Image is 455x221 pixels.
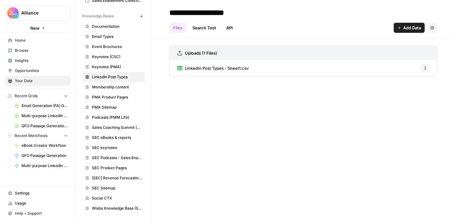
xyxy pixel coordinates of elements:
a: Your Data [5,76,70,86]
span: Recent Workflows [15,133,47,139]
a: Event Brochures [82,42,145,52]
a: SEC keynotes [82,143,145,153]
a: Keynotes (PMA) [82,62,145,72]
a: Email Types [82,32,145,42]
span: Recent Grids [15,93,38,99]
span: Social CTX [92,195,142,201]
a: Documentation [82,21,145,32]
span: Browse [15,48,68,53]
a: Wistia Knowledge Base (SEC - Full) [82,203,145,213]
span: New [30,25,39,31]
span: Settings [15,190,68,196]
a: LinkedIn Post Types - Sheet1.csv [177,60,249,76]
span: [SEC] Revenue Forecasting Summit (eBook test) [92,175,142,181]
a: Uploads (1 Files) [177,46,217,60]
img: Alliance Logo [7,7,19,19]
a: Insights [5,56,70,66]
span: Alliance [21,10,59,16]
span: Multi-purpose LinkedIn Workflow [21,163,68,169]
a: PMA Product Pages [82,92,145,102]
a: Multi-purpose LinkedIn Workflow Grid [12,111,70,121]
a: Social CTX [82,193,145,203]
span: QFO Passage Generation Grid (PMA) [21,123,68,129]
span: Podcasts (PMM Life) [92,115,142,120]
a: eBook Creator Workflow [12,140,70,151]
a: Podcasts (PMM Life) [82,112,145,122]
span: SEC eBooks & reports [92,135,142,140]
span: QFO Passage Generation [21,153,68,158]
span: Event Brochures [92,44,142,50]
a: SEC Sitemap [82,183,145,193]
a: Opportunities [5,66,70,76]
span: Usage [15,200,68,206]
a: Usage [5,198,70,208]
span: Email Types [92,34,142,39]
button: Workspace: Alliance [5,5,70,21]
span: eBook Creator Workflow [21,143,68,148]
span: Opportunities [15,68,68,74]
a: QFO Passage Generation Grid (PMA) [12,121,70,131]
a: [SEC] Revenue Forecasting Summit (eBook test) [82,173,145,183]
span: Home [15,38,68,43]
h3: Uploads (1 Files) [185,50,217,56]
span: SEC keynotes [92,145,142,151]
span: SEC Product Pages [92,165,142,171]
span: PMA Product Pages [92,94,142,100]
span: Keynotes (PMA) [92,64,142,70]
a: PMA Sitemap [82,102,145,112]
span: PMA Sitemap [92,105,142,110]
span: Add Data [403,25,421,31]
a: SEC eBooks & reports [82,133,145,143]
a: SEC Product Pages [82,163,145,173]
span: Sales Coaching Summit (eBook test) [92,125,142,130]
span: Help + Support [15,211,68,216]
span: Membership content [92,84,142,90]
a: Membership content [82,82,145,92]
a: Settings [5,188,70,198]
a: QFO Passage Generation [12,151,70,161]
span: SEC Podcasts - Sales Enablement Innovation [92,155,142,161]
a: SEC Podcasts - Sales Enablement Innovation [82,153,145,163]
button: Recent Grids [5,91,70,101]
span: Email Generation (FA) Grid [21,103,68,109]
span: Your Data [15,78,68,84]
span: Documentation [92,24,142,29]
span: SEC Sitemap [92,185,142,191]
span: Insights [15,58,68,63]
button: New [5,23,70,33]
button: Recent Workflows [5,131,70,140]
a: Sales Coaching Summit (eBook test) [82,122,145,133]
span: Multi-purpose LinkedIn Workflow Grid [21,113,68,119]
span: Wistia Knowledge Base (SEC - Full) [92,206,142,211]
span: Knowledge Bases [82,13,114,19]
a: Multi-purpose LinkedIn Workflow [12,161,70,171]
a: Browse [5,45,70,56]
a: API [222,23,237,33]
a: Files [169,23,186,33]
a: Keynotes (CSC) [82,52,145,62]
a: Search Test [189,23,220,33]
button: Add Data [394,23,425,33]
a: Home [5,35,70,45]
a: LinkedIn Post Types [82,72,145,82]
span: LinkedIn Post Types [92,74,142,80]
span: Keynotes (CSC) [92,54,142,60]
button: Help + Support [5,208,70,218]
span: LinkedIn Post Types - Sheet1.csv [185,65,249,71]
a: Email Generation (FA) Grid [12,101,70,111]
